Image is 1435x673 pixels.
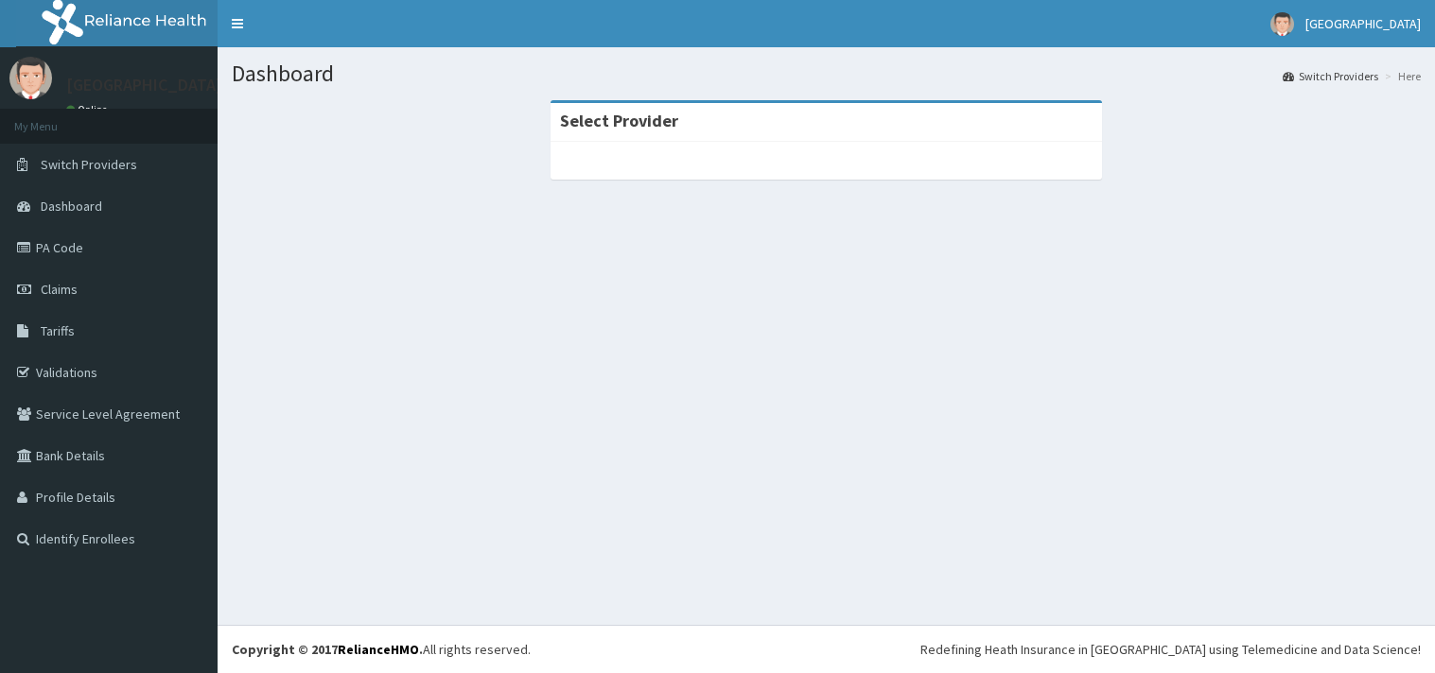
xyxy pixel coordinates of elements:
[66,103,112,116] a: Online
[920,640,1421,659] div: Redefining Heath Insurance in [GEOGRAPHIC_DATA] using Telemedicine and Data Science!
[66,77,222,94] p: [GEOGRAPHIC_DATA]
[232,61,1421,86] h1: Dashboard
[1270,12,1294,36] img: User Image
[1380,68,1421,84] li: Here
[1283,68,1378,84] a: Switch Providers
[232,641,423,658] strong: Copyright © 2017 .
[41,281,78,298] span: Claims
[218,625,1435,673] footer: All rights reserved.
[1305,15,1421,32] span: [GEOGRAPHIC_DATA]
[41,322,75,339] span: Tariffs
[41,198,102,215] span: Dashboard
[338,641,419,658] a: RelianceHMO
[9,57,52,99] img: User Image
[41,156,137,173] span: Switch Providers
[560,110,678,131] strong: Select Provider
